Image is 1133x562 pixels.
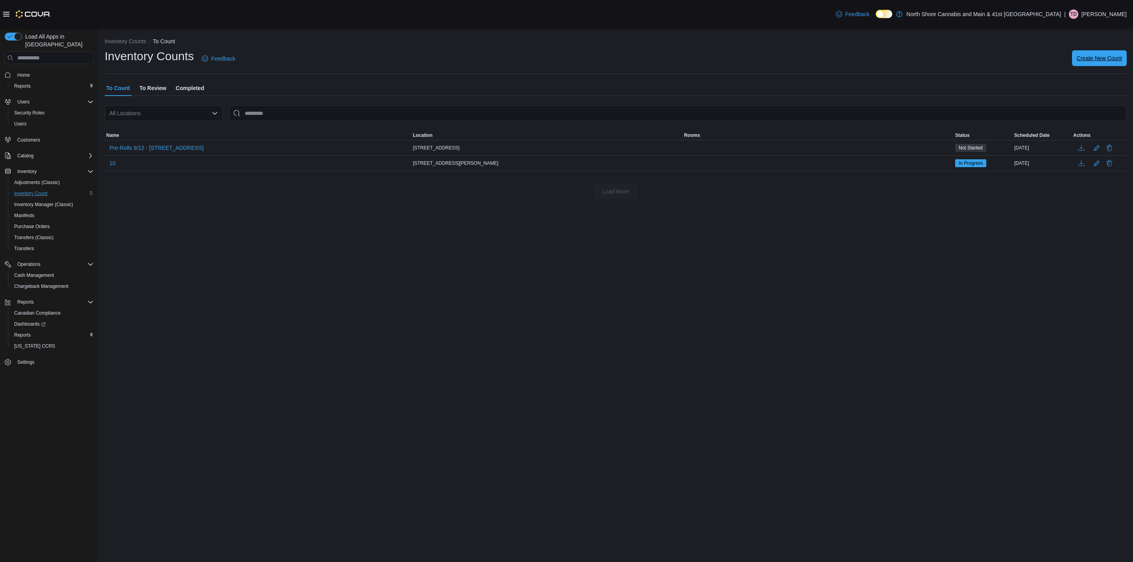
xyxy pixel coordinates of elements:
[11,244,94,253] span: Transfers
[2,69,97,80] button: Home
[8,341,97,352] button: [US_STATE] CCRS
[106,80,130,96] span: To Count
[14,83,31,89] span: Reports
[11,244,37,253] a: Transfers
[8,281,97,292] button: Chargeback Management
[1105,143,1114,153] button: Delete
[17,299,34,305] span: Reports
[2,96,97,107] button: Users
[11,119,94,129] span: Users
[2,166,97,177] button: Inventory
[1092,142,1102,154] button: Edit count details
[955,132,970,138] span: Status
[105,38,146,44] button: Inventory Counts
[11,119,30,129] a: Users
[17,153,33,159] span: Catalog
[413,160,498,166] span: [STREET_ADDRESS][PERSON_NAME]
[109,144,204,152] span: Pre-Rolls 9/12 - [STREET_ADDRESS]
[413,132,432,138] span: Location
[603,188,629,195] span: Load More
[955,159,986,167] span: In Progress
[11,211,94,220] span: Manifests
[11,189,51,198] a: Inventory Count
[411,131,682,140] button: Location
[139,80,166,96] span: To Review
[14,212,34,219] span: Manifests
[594,184,638,199] button: Load More
[2,150,97,161] button: Catalog
[8,81,97,92] button: Reports
[14,179,60,186] span: Adjustments (Classic)
[14,357,94,367] span: Settings
[14,297,37,307] button: Reports
[105,37,1127,47] nav: An example of EuiBreadcrumbs
[8,330,97,341] button: Reports
[1073,132,1091,138] span: Actions
[17,137,40,143] span: Customers
[954,131,1013,140] button: Status
[11,81,34,91] a: Reports
[8,199,97,210] button: Inventory Manager (Classic)
[17,168,37,175] span: Inventory
[11,282,94,291] span: Chargeback Management
[14,245,34,252] span: Transfers
[11,81,94,91] span: Reports
[11,341,58,351] a: [US_STATE] CCRS
[17,359,34,365] span: Settings
[229,105,1127,121] input: This is a search bar. After typing your query, hit enter to filter the results lower in the page.
[14,223,50,230] span: Purchase Orders
[1014,132,1050,138] span: Scheduled Date
[8,270,97,281] button: Cash Management
[11,319,49,329] a: Dashboards
[14,167,40,176] button: Inventory
[17,261,41,267] span: Operations
[1013,143,1072,153] div: [DATE]
[14,283,68,289] span: Chargeback Management
[11,308,94,318] span: Canadian Compliance
[14,135,43,145] a: Customers
[906,9,1061,19] p: North Shore Cannabis and Main & 41st [GEOGRAPHIC_DATA]
[17,99,30,105] span: Users
[8,188,97,199] button: Inventory Count
[16,10,51,18] img: Cova
[1077,54,1122,62] span: Create New Count
[14,310,61,316] span: Canadian Compliance
[14,357,37,367] a: Settings
[14,190,48,197] span: Inventory Count
[8,118,97,129] button: Users
[11,189,94,198] span: Inventory Count
[14,135,94,145] span: Customers
[8,308,97,319] button: Canadian Compliance
[876,10,892,18] input: Dark Mode
[14,234,54,241] span: Transfers (Classic)
[14,70,94,79] span: Home
[11,222,94,231] span: Purchase Orders
[22,33,94,48] span: Load All Apps in [GEOGRAPHIC_DATA]
[8,232,97,243] button: Transfers (Classic)
[105,48,194,64] h1: Inventory Counts
[2,259,97,270] button: Operations
[11,222,53,231] a: Purchase Orders
[1105,158,1114,168] button: Delete
[1072,50,1127,66] button: Create New Count
[8,319,97,330] a: Dashboards
[8,177,97,188] button: Adjustments (Classic)
[684,132,700,138] span: Rooms
[11,319,94,329] span: Dashboards
[106,157,119,169] button: 10
[11,108,94,118] span: Security Roles
[14,321,46,327] span: Dashboards
[14,297,94,307] span: Reports
[8,243,97,254] button: Transfers
[176,80,204,96] span: Completed
[106,132,119,138] span: Name
[11,308,64,318] a: Canadian Compliance
[955,144,986,152] span: Not Started
[959,144,983,151] span: Not Started
[1013,158,1072,168] div: [DATE]
[14,332,31,338] span: Reports
[14,97,33,107] button: Users
[11,178,63,187] a: Adjustments (Classic)
[109,159,116,167] span: 10
[11,178,94,187] span: Adjustments (Classic)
